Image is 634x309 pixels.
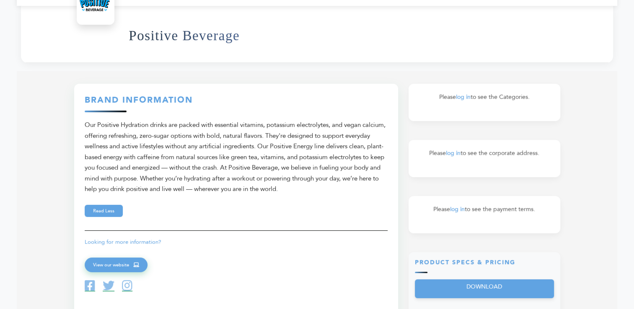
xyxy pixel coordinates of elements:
[85,257,148,273] a: View our website
[415,258,554,273] h3: Product Specs & Pricing
[417,92,552,102] p: Please to see the Categories.
[85,205,123,217] button: Read Less
[93,261,129,269] span: View our website
[415,279,554,298] a: DOWNLOAD
[450,205,465,213] a: log in
[129,15,240,56] h1: Positive Beverage
[456,93,471,101] a: log in
[85,237,388,247] p: Looking for more information?
[417,148,552,158] p: Please to see the corporate address.
[85,94,388,112] h3: Brand Information
[446,149,461,157] a: log in
[417,204,552,214] p: Please to see the payment terms.
[85,120,388,195] div: Our Positive Hydration drinks are packed with essential vitamins, potassium electrolytes, and veg...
